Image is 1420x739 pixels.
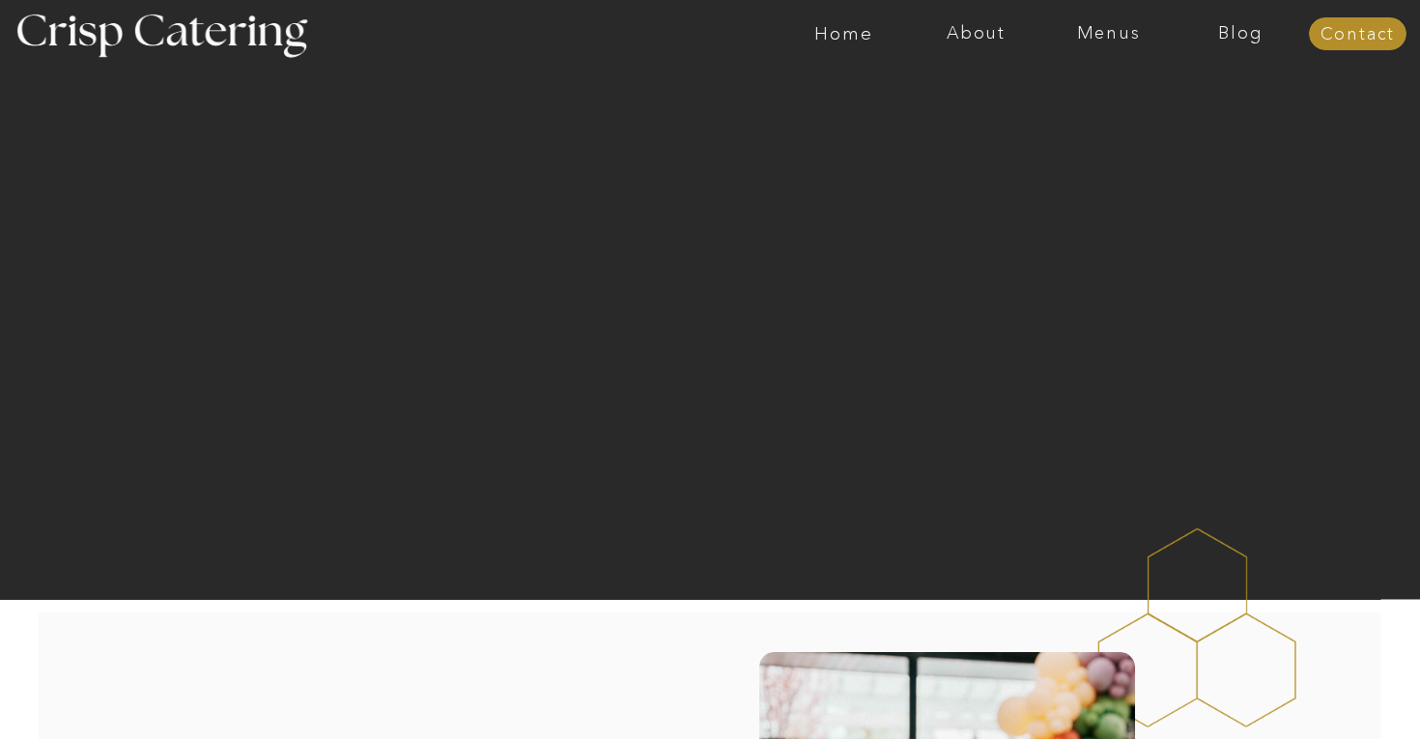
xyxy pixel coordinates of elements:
[778,24,910,43] a: Home
[1175,24,1307,43] a: Blog
[1309,25,1406,44] a: Contact
[1042,24,1175,43] a: Menus
[910,24,1042,43] a: About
